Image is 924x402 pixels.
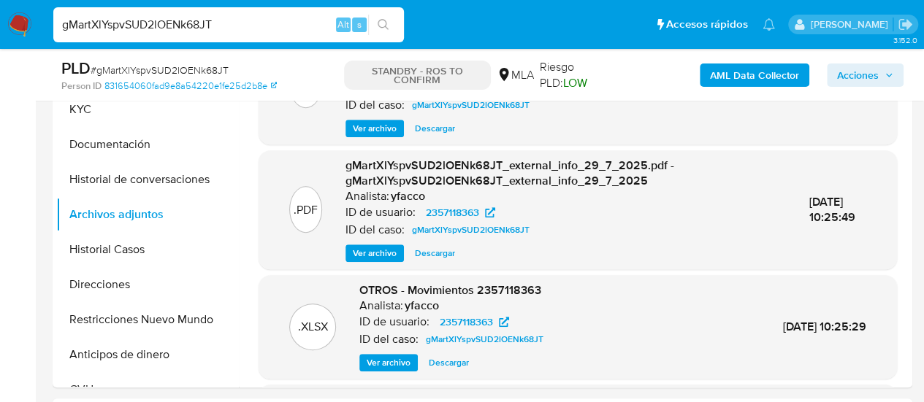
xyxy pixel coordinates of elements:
button: Descargar [408,244,462,262]
button: KYC [56,92,239,127]
button: Ver archivo [345,120,404,137]
span: Descargar [415,121,455,136]
p: ID del caso: [359,332,419,347]
span: # gMartXlYspvSUD2lOENk68JT [91,63,229,77]
button: Historial de conversaciones [56,162,239,197]
b: AML Data Collector [710,63,799,87]
button: Acciones [827,63,904,87]
p: ID del caso: [345,98,405,112]
a: 2357118363 [417,204,504,221]
b: PLD [61,56,91,80]
input: Buscar usuario o caso... [53,15,404,34]
span: [DATE] 10:25:29 [783,318,866,335]
span: Descargar [429,355,469,370]
p: .PDF [294,202,318,218]
button: Ver archivo [345,244,404,262]
b: Person ID [61,80,102,93]
span: 2357118363 [440,313,493,331]
button: Ver archivo [359,354,418,371]
span: 2357118363 [426,204,479,221]
button: search-icon [368,15,398,35]
span: gMartXlYspvSUD2lOENk68JT [412,221,530,239]
span: [DATE] 10:25:49 [809,193,855,226]
span: s [357,18,362,31]
button: Archivos adjuntos [56,197,239,232]
span: Acciones [837,63,879,87]
button: Direcciones [56,267,239,302]
p: ID de usuario: [345,205,416,220]
span: OTROS - Movimientos 2357118363 [359,282,541,298]
p: gabriela.sanchez@mercadolibre.com [810,18,893,31]
span: gMartXlYspvSUD2lOENk68JT_external_info_29_7_2025.pdf - gMartXlYspvSUD2lOENk68JT_external_info_29_... [345,157,674,190]
p: .XLSX [298,319,328,335]
h6: yfacco [405,298,439,313]
a: gMartXlYspvSUD2lOENk68JT [406,96,535,114]
button: Descargar [421,354,476,371]
div: MLA [497,67,534,83]
button: Historial Casos [56,232,239,267]
p: Analista: [345,189,389,204]
a: 2357118363 [431,313,518,331]
span: Alt [337,18,349,31]
span: Ver archivo [353,121,397,136]
span: 3.152.0 [893,34,917,46]
a: Notificaciones [763,18,775,31]
span: LOW [563,74,587,91]
a: gMartXlYspvSUD2lOENk68JT [420,331,549,348]
button: Documentación [56,127,239,162]
span: gMartXlYspvSUD2lOENk68JT [412,96,530,114]
a: 831654060fad9e8a54220e1fe25d2b8e [104,80,277,93]
p: ID del caso: [345,223,405,237]
span: gMartXlYspvSUD2lOENk68JT [426,331,543,348]
p: STANDBY - ROS TO CONFIRM [344,61,491,90]
h6: yfacco [391,189,425,204]
a: gMartXlYspvSUD2lOENk68JT [406,221,535,239]
span: Descargar [415,246,455,260]
span: Ver archivo [367,355,411,370]
button: Restricciones Nuevo Mundo [56,302,239,337]
span: Ver archivo [353,246,397,260]
button: AML Data Collector [700,63,809,87]
p: Analista: [359,298,403,313]
span: Riesgo PLD: [540,59,621,90]
p: ID de usuario: [359,314,429,329]
button: Descargar [408,120,462,137]
span: Accesos rápidos [666,17,748,32]
button: Anticipos de dinero [56,337,239,372]
a: Salir [898,17,913,32]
